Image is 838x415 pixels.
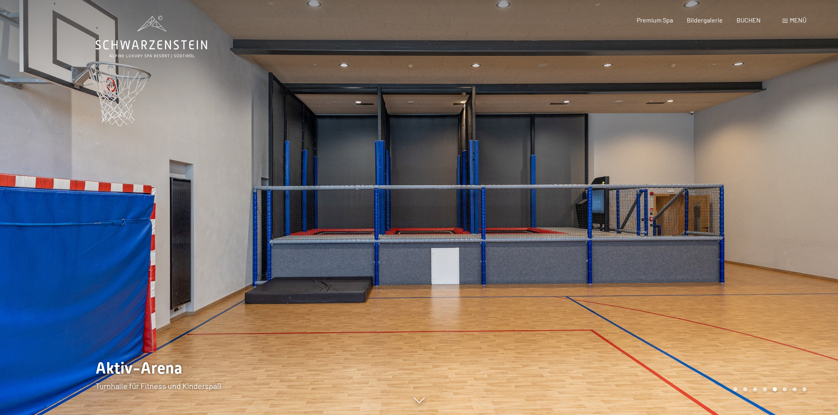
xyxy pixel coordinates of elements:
a: BUCHEN [737,16,761,24]
a: Bildergalerie [687,16,723,24]
div: Carousel Page 1 [733,387,737,391]
div: Carousel Pagination [730,387,806,391]
div: Carousel Page 8 [802,387,806,391]
span: Menü [790,16,806,24]
div: Carousel Page 3 [753,387,757,391]
div: Carousel Page 2 [743,387,747,391]
div: Carousel Page 5 (Current Slide) [772,387,777,391]
div: Carousel Page 7 [792,387,797,391]
div: Carousel Page 6 [782,387,787,391]
div: Carousel Page 4 [763,387,767,391]
a: Premium Spa [636,16,673,24]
